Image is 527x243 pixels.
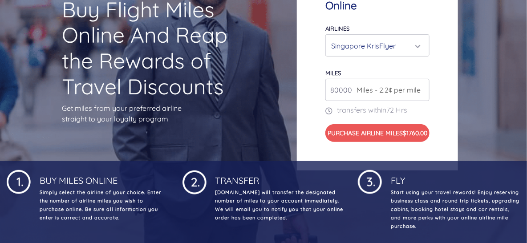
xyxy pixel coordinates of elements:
[352,85,421,95] span: Miles - 2.2¢ per mile
[325,34,430,57] button: Singapore KrisFlyer
[214,168,345,186] h4: Transfer
[38,168,169,186] h4: Buy Miles Online
[38,188,169,222] p: Simply select the airline of your choice. Enter the number of airline miles you wish to purchase ...
[62,103,230,124] p: Get miles from your preferred airline straight to your loyalty program
[214,188,345,222] p: [DOMAIN_NAME] will transfer the designated number of miles to your account immediately. We will e...
[182,168,207,194] img: 1
[325,124,430,142] button: Purchase Airline Miles$1760.00
[7,168,31,194] img: 1
[386,105,407,114] span: 72 Hrs
[325,25,349,32] label: Airlines
[358,168,382,194] img: 1
[325,105,430,115] p: transfers within
[331,37,418,54] div: Singapore KrisFlyer
[389,188,520,231] p: Start using your travel rewards! Enjoy reserving business class and round trip tickets, upgrading...
[403,129,427,137] span: $1760.00
[389,168,520,186] h4: Fly
[325,69,341,77] label: miles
